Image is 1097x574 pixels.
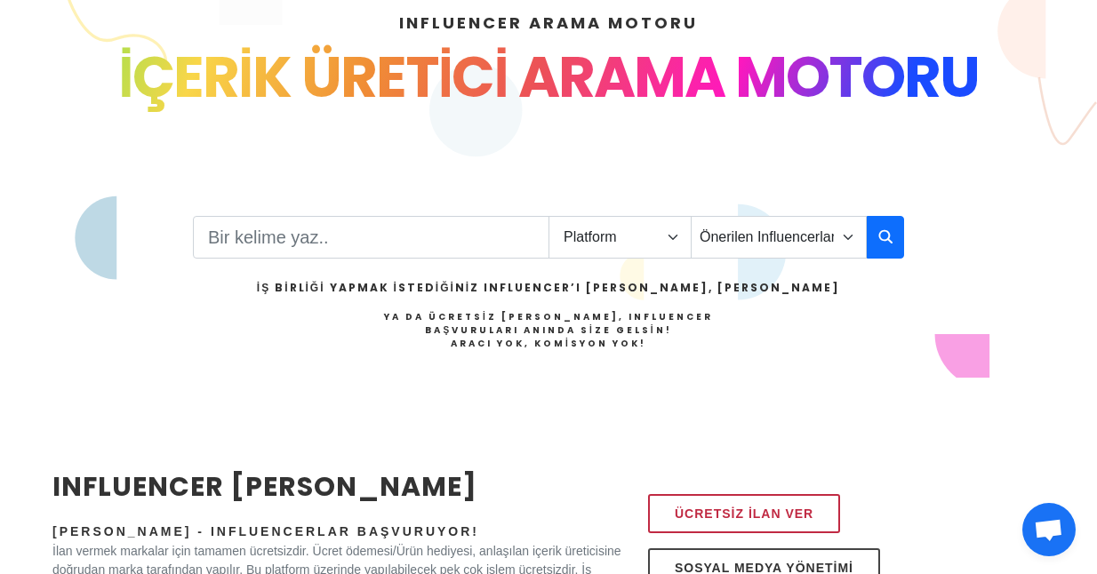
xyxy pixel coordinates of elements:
a: Open chat [1022,503,1076,556]
h4: Ya da Ücretsiz [PERSON_NAME], Influencer Başvuruları Anında Size Gelsin! [257,310,840,350]
div: İÇERİK ÜRETİCİ ARAMA MOTORU [52,35,1045,120]
strong: Aracı Yok, Komisyon Yok! [451,337,646,350]
h4: INFLUENCER ARAMA MOTORU [52,11,1045,35]
input: Search [193,216,549,259]
span: [PERSON_NAME] - Influencerlar Başvuruyor! [52,524,479,538]
h2: INFLUENCER [PERSON_NAME] [52,466,622,506]
a: Ücretsiz İlan Ver [648,494,840,533]
h2: İş Birliği Yapmak İstediğiniz Influencer’ı [PERSON_NAME], [PERSON_NAME] [257,280,840,296]
span: Ücretsiz İlan Ver [675,503,813,524]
